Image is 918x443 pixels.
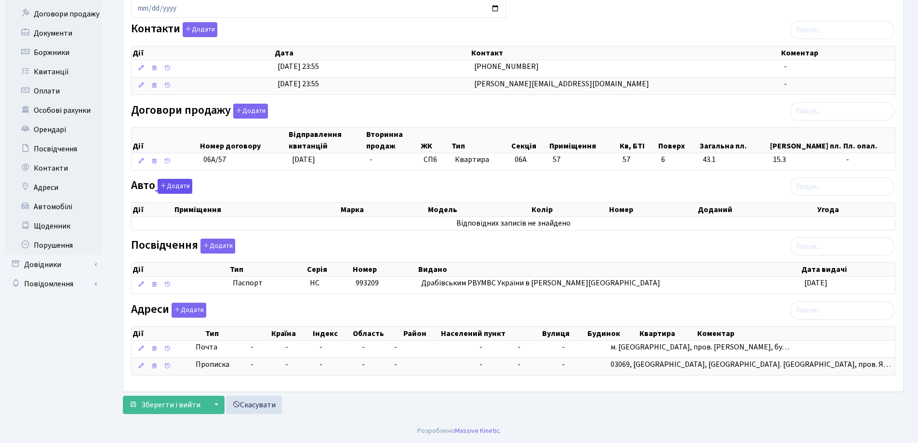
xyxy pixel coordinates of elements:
[365,128,419,153] th: Вторинна продаж
[553,154,560,165] span: 57
[696,327,895,340] th: Коментар
[455,426,500,436] a: Massive Kinetic
[417,263,800,276] th: Видано
[657,128,699,153] th: Поверх
[780,46,895,60] th: Коментар
[169,301,206,318] a: Додати
[233,278,303,289] span: Паспорт
[196,359,229,370] span: Прописка
[131,303,206,318] label: Адреси
[562,342,565,352] span: -
[394,359,397,370] span: -
[132,263,229,276] th: Дії
[180,21,217,38] a: Додати
[5,24,101,43] a: Документи
[769,128,842,153] th: [PERSON_NAME] пл.
[231,102,268,119] a: Додати
[804,278,827,288] span: [DATE]
[132,203,173,216] th: Дії
[518,342,520,352] span: -
[204,327,270,340] th: Тип
[270,327,312,340] th: Країна
[233,104,268,119] button: Договори продажу
[479,359,482,370] span: -
[623,154,653,165] span: 57
[417,426,501,436] div: Розроблено .
[402,327,440,340] th: Район
[611,342,789,352] span: м. [GEOGRAPHIC_DATA], пров. [PERSON_NAME], бу…
[312,327,352,340] th: Індекс
[196,342,217,353] span: Почта
[172,303,206,318] button: Адреси
[356,278,379,288] span: 993209
[5,43,101,62] a: Боржники
[531,203,608,216] th: Колір
[5,159,101,178] a: Контакти
[699,128,770,153] th: Загальна пл.
[661,154,695,165] span: 6
[518,359,520,370] span: -
[370,154,373,165] span: -
[424,154,447,165] span: СП6
[183,22,217,37] button: Контакти
[278,61,319,72] span: [DATE] 23:55
[132,327,204,340] th: Дії
[541,327,586,340] th: Вулиця
[784,79,787,89] span: -
[773,154,838,165] span: 15.3
[319,359,322,370] span: -
[790,301,894,320] input: Пошук...
[199,128,288,153] th: Номер договору
[790,177,894,196] input: Пошук...
[131,239,235,254] label: Посвідчення
[548,128,618,153] th: Приміщення
[586,327,639,340] th: Будинок
[619,128,657,153] th: Кв, БТІ
[310,278,319,288] span: НС
[611,359,891,370] span: 03069, [GEOGRAPHIC_DATA], [GEOGRAPHIC_DATA]. [GEOGRAPHIC_DATA], пров. Я…
[474,61,539,72] span: [PHONE_NUMBER]
[155,177,192,194] a: Додати
[229,263,306,276] th: Тип
[362,359,365,370] span: -
[790,237,894,255] input: Пошук...
[703,154,766,165] span: 43.1
[421,278,660,288] span: Драбівським РВУМВС України в [PERSON_NAME][GEOGRAPHIC_DATA]
[319,342,322,352] span: -
[515,154,527,165] span: 06А
[132,217,895,230] td: Відповідних записів не знайдено
[203,154,226,165] span: 06А/57
[226,396,282,414] a: Скасувати
[420,128,451,153] th: ЖК
[5,255,101,274] a: Довідники
[173,203,340,216] th: Приміщення
[5,139,101,159] a: Посвідчення
[340,203,427,216] th: Марка
[352,327,402,340] th: Область
[131,104,268,119] label: Договори продажу
[123,396,207,414] button: Зберегти і вийти
[5,101,101,120] a: Особові рахунки
[608,203,697,216] th: Номер
[198,237,235,254] a: Додати
[842,128,895,153] th: Пл. опал.
[5,62,101,81] a: Квитанції
[251,342,278,353] span: -
[451,128,510,153] th: Тип
[285,359,288,370] span: -
[639,327,696,340] th: Квартира
[697,203,817,216] th: Доданий
[278,79,319,89] span: [DATE] 23:55
[562,359,565,370] span: -
[790,102,894,121] input: Пошук...
[479,342,482,352] span: -
[5,197,101,216] a: Автомобілі
[5,4,101,24] a: Договори продажу
[427,203,530,216] th: Модель
[800,263,895,276] th: Дата видачі
[510,128,549,153] th: Секція
[251,359,278,370] span: -
[5,81,101,101] a: Оплати
[132,46,274,60] th: Дії
[352,263,417,276] th: Номер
